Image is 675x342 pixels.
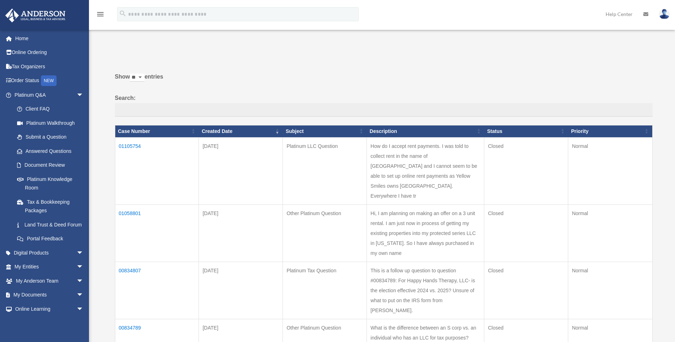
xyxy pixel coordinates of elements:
[77,316,91,331] span: arrow_drop_down
[10,195,91,218] a: Tax & Bookkeeping Packages
[3,9,68,22] img: Anderson Advisors Platinum Portal
[5,288,94,302] a: My Documentsarrow_drop_down
[115,125,199,137] th: Case Number: activate to sort column ascending
[10,232,91,246] a: Portal Feedback
[484,262,568,319] td: Closed
[5,88,91,102] a: Platinum Q&Aarrow_drop_down
[568,125,652,137] th: Priority: activate to sort column ascending
[5,59,94,74] a: Tax Organizers
[5,46,94,60] a: Online Ordering
[5,316,94,330] a: Billingarrow_drop_down
[199,125,283,137] th: Created Date: activate to sort column ascending
[115,93,653,117] label: Search:
[115,137,199,204] td: 01105754
[115,103,653,117] input: Search:
[283,262,367,319] td: Platinum Tax Question
[77,246,91,260] span: arrow_drop_down
[283,137,367,204] td: Platinum LLC Question
[77,288,91,303] span: arrow_drop_down
[77,302,91,316] span: arrow_drop_down
[10,116,91,130] a: Platinum Walkthrough
[199,137,283,204] td: [DATE]
[5,246,94,260] a: Digital Productsarrow_drop_down
[10,172,91,195] a: Platinum Knowledge Room
[10,144,87,158] a: Answered Questions
[659,9,670,19] img: User Pic
[77,274,91,288] span: arrow_drop_down
[484,125,568,137] th: Status: activate to sort column ascending
[5,74,94,88] a: Order StatusNEW
[41,75,57,86] div: NEW
[367,262,484,319] td: This is a follow up question to question #00834789: For Happy Hands Therapy, LLC- is the election...
[130,74,144,82] select: Showentries
[77,260,91,274] span: arrow_drop_down
[199,204,283,262] td: [DATE]
[96,10,105,18] i: menu
[367,137,484,204] td: How do I accept rent payments. I was told to collect rent in the name of [GEOGRAPHIC_DATA] and I ...
[5,260,94,274] a: My Entitiesarrow_drop_down
[5,31,94,46] a: Home
[96,12,105,18] a: menu
[5,302,94,316] a: Online Learningarrow_drop_down
[568,204,652,262] td: Normal
[10,158,91,172] a: Document Review
[568,262,652,319] td: Normal
[568,137,652,204] td: Normal
[199,262,283,319] td: [DATE]
[367,125,484,137] th: Description: activate to sort column ascending
[115,262,199,319] td: 00834807
[283,204,367,262] td: Other Platinum Question
[119,10,127,17] i: search
[115,204,199,262] td: 01058801
[367,204,484,262] td: Hi, I am planning on making an offer on a 3 unit rental. I am just now in process of getting my e...
[484,204,568,262] td: Closed
[115,72,653,89] label: Show entries
[10,130,91,144] a: Submit a Question
[283,125,367,137] th: Subject: activate to sort column ascending
[10,218,91,232] a: Land Trust & Deed Forum
[484,137,568,204] td: Closed
[5,274,94,288] a: My Anderson Teamarrow_drop_down
[10,102,91,116] a: Client FAQ
[77,88,91,102] span: arrow_drop_down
